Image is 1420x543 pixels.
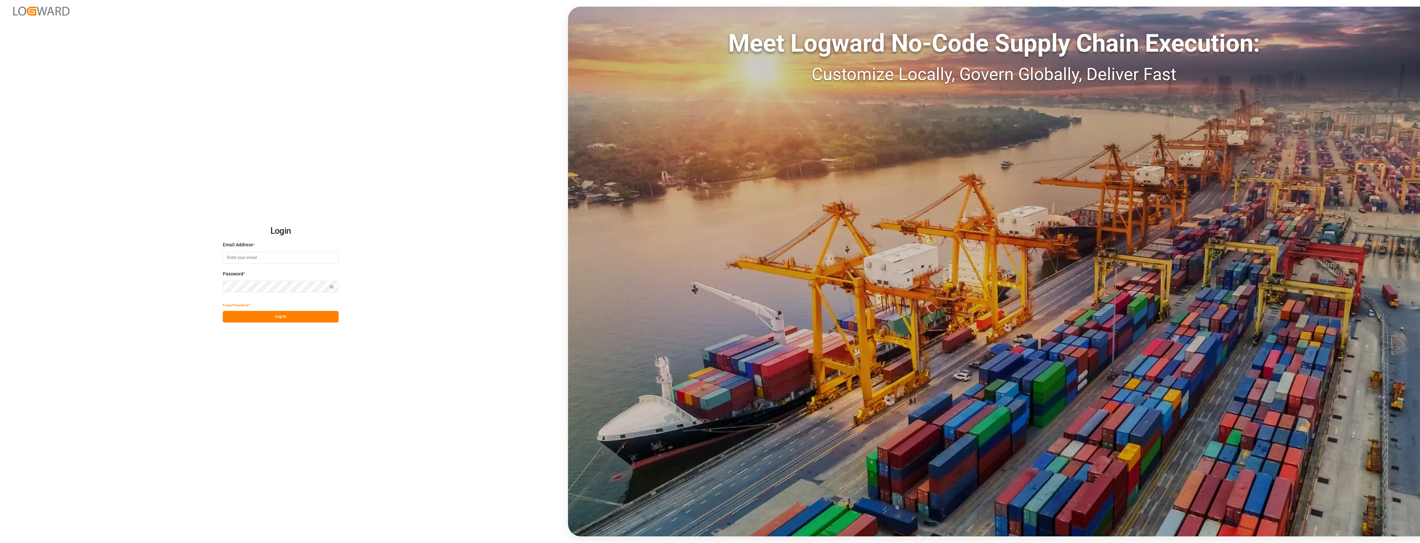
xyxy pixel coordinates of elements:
span: Password [223,271,243,277]
div: Customize Locally, Govern Globally, Deliver Fast [568,62,1420,87]
img: Logward_new_orange.png [13,7,70,16]
span: Email Address [223,241,253,248]
div: Meet Logward No-Code Supply Chain Execution: [568,25,1420,62]
h2: Login [223,221,339,242]
input: Enter your email [223,252,339,264]
button: Forgot Password? [223,299,250,311]
button: Log In [223,311,339,322]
